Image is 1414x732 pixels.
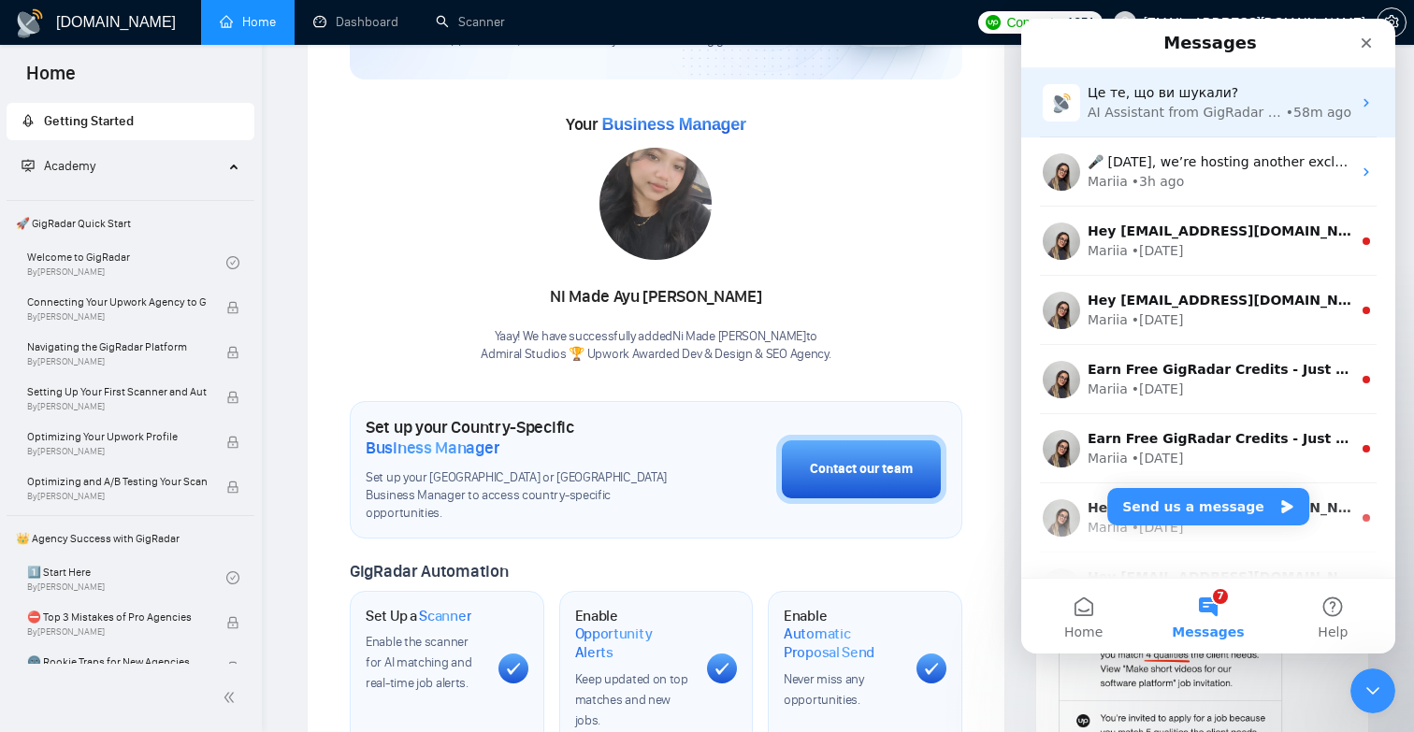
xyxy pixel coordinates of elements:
[481,328,830,364] div: Yaay! We have successfully added Ni Made [PERSON_NAME] to
[226,571,239,584] span: check-circle
[366,417,683,458] h1: Set up your Country-Specific
[27,557,226,598] a: 1️⃣ Start HereBy[PERSON_NAME]
[1067,12,1095,33] span: 1251
[350,561,508,581] span: GigRadar Automation
[44,158,95,174] span: Academy
[436,14,505,30] a: searchScanner
[366,469,683,523] span: Set up your [GEOGRAPHIC_DATA] or [GEOGRAPHIC_DATA] Business Manager to access country-specific op...
[27,626,207,638] span: By [PERSON_NAME]
[1006,12,1062,33] span: Connects:
[27,608,207,626] span: ⛔ Top 3 Mistakes of Pro Agencies
[8,520,252,557] span: 👑 Agency Success with GigRadar
[27,382,207,401] span: Setting Up Your First Scanner and Auto-Bidder
[27,427,207,446] span: Optimizing Your Upwork Profile
[566,114,746,135] span: Your
[220,14,276,30] a: homeHome
[986,15,1001,30] img: upwork-logo.png
[226,256,239,269] span: check-circle
[226,391,239,404] span: lock
[226,346,239,359] span: lock
[226,481,239,494] span: lock
[226,301,239,314] span: lock
[1377,7,1407,37] button: setting
[7,103,254,140] li: Getting Started
[1118,16,1132,29] span: user
[599,148,712,260] img: 1705466118991-WhatsApp%20Image%202024-01-17%20at%2012.32.43.jpeg
[481,346,830,364] p: Admiral Studios 🏆 Upwork Awarded Dev & Design & SEO Agency .
[575,624,693,661] span: Opportunity Alerts
[1021,19,1395,653] iframe: Intercom live chat
[419,607,471,625] span: Scanner
[27,242,226,283] a: Welcome to GigRadarBy[PERSON_NAME]
[810,459,913,480] div: Contact our team
[366,607,471,625] h1: Set Up a
[784,671,864,708] span: Never miss any opportunities.
[784,624,902,661] span: Automatic Proposal Send
[22,114,35,127] span: rocket
[366,634,471,691] span: Enable the scanner for AI matching and real-time job alerts.
[601,115,745,134] span: Business Manager
[27,293,207,311] span: Connecting Your Upwork Agency to GigRadar
[27,356,207,367] span: By [PERSON_NAME]
[226,661,239,674] span: lock
[27,446,207,457] span: By [PERSON_NAME]
[22,158,95,174] span: Academy
[11,60,91,99] span: Home
[1378,15,1406,30] span: setting
[8,205,252,242] span: 🚀 GigRadar Quick Start
[15,8,45,38] img: logo
[575,671,688,728] span: Keep updated on top matches and new jobs.
[27,337,207,356] span: Navigating the GigRadar Platform
[575,607,693,662] h1: Enable
[44,113,134,129] span: Getting Started
[27,472,207,491] span: Optimizing and A/B Testing Your Scanner for Better Results
[481,281,830,313] div: Ni Made Ayu [PERSON_NAME]
[1350,668,1395,713] iframe: Intercom live chat
[22,159,35,172] span: fund-projection-screen
[313,14,398,30] a: dashboardDashboard
[226,616,239,629] span: lock
[226,436,239,449] span: lock
[27,401,207,412] span: By [PERSON_NAME]
[223,688,241,707] span: double-left
[784,607,902,662] h1: Enable
[27,491,207,502] span: By [PERSON_NAME]
[27,653,207,671] span: 🌚 Rookie Traps for New Agencies
[776,435,946,504] button: Contact our team
[27,311,207,323] span: By [PERSON_NAME]
[366,438,499,458] span: Business Manager
[1377,15,1407,30] a: setting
